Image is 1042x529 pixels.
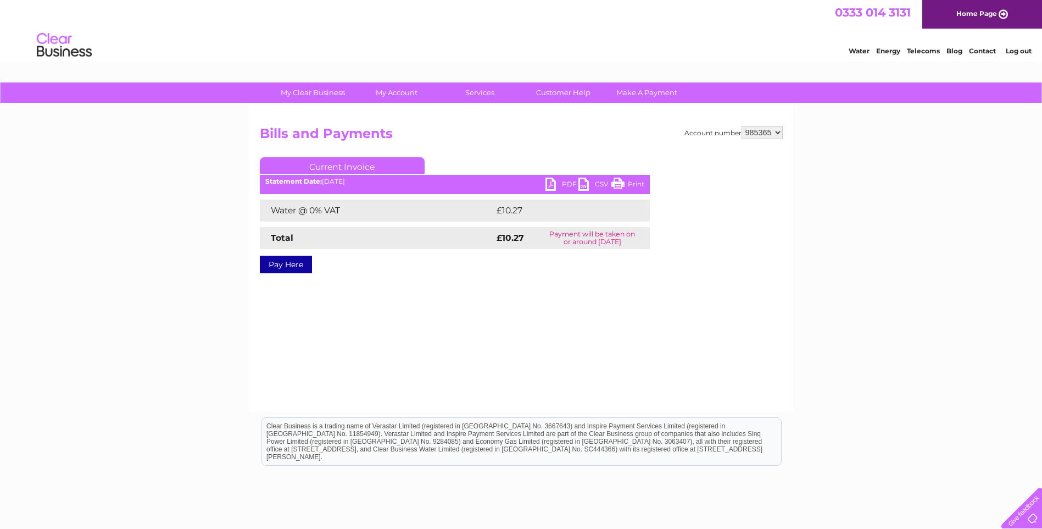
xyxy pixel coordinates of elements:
a: Pay Here [260,256,312,273]
a: Services [434,82,525,103]
a: Telecoms [907,47,940,55]
a: My Clear Business [268,82,358,103]
a: Current Invoice [260,157,425,174]
a: Print [611,178,644,194]
td: £10.27 [494,200,627,222]
a: Contact [969,47,996,55]
a: My Account [351,82,442,103]
a: 0333 014 3131 [835,5,911,19]
a: Energy [876,47,900,55]
div: Account number [684,126,783,139]
td: Payment will be taken on or around [DATE] [535,227,650,249]
div: Clear Business is a trading name of Verastar Limited (registered in [GEOGRAPHIC_DATA] No. 3667643... [262,6,781,53]
strong: Total [271,233,293,243]
a: Log out [1006,47,1032,55]
b: Statement Date: [265,177,322,185]
strong: £10.27 [497,233,524,243]
a: Water [849,47,870,55]
a: PDF [545,178,578,194]
a: CSV [578,178,611,194]
a: Customer Help [518,82,609,103]
div: [DATE] [260,178,650,185]
img: logo.png [36,29,92,62]
td: Water @ 0% VAT [260,200,494,222]
a: Blog [946,47,962,55]
a: Make A Payment [601,82,692,103]
h2: Bills and Payments [260,126,783,147]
